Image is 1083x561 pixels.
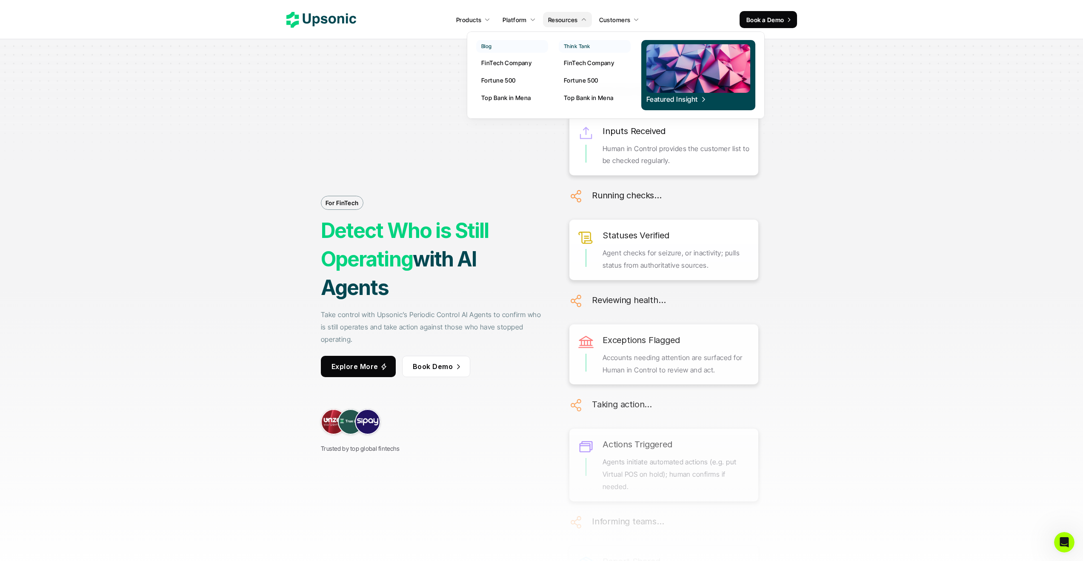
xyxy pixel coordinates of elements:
p: Fortune 500 [481,76,516,85]
h6: Taking action… [592,397,652,412]
strong: Detect Who is Still Operating [321,218,493,272]
p: Top Bank in Mena [564,93,614,102]
a: Featured Insight [641,40,755,110]
p: Platform [503,15,526,24]
a: Top Bank in Mena [559,90,631,105]
p: Book Demo [412,361,452,373]
p: Fortune 500 [564,76,598,85]
a: Fortune 500 [559,72,631,88]
p: Agents initiate automated actions (e.g. put Virtual POS on hold); human confirms if needed. [603,456,750,492]
h6: Actions Triggered [603,437,672,452]
p: Take control with Upsonic’s Periodic Control AI Agents to confirm who is still operates and take ... [321,309,545,345]
a: Products [451,12,495,27]
p: FinTech Company [481,58,531,67]
p: Blog [481,43,492,49]
a: Top Bank in Mena [476,90,548,105]
p: For FinTech [326,198,359,207]
h6: Inputs Received [603,124,666,138]
h6: Exceptions Flagged [603,333,680,347]
a: Book Demo [402,356,470,377]
p: FinTech Company [564,58,614,67]
a: FinTech Company [559,55,631,70]
a: FinTech Company [476,55,548,70]
a: Fortune 500 [476,72,548,88]
p: Trusted by top global fintechs [321,443,400,454]
iframe: Intercom live chat [1054,532,1074,552]
span: Featured Insight [646,95,707,103]
h6: Reviewing health… [592,293,666,307]
p: Think Tank [564,43,590,49]
h6: Informing teams… [592,514,664,529]
h6: Statuses Verified [603,228,669,243]
a: Explore More [321,356,396,377]
p: Explore More [331,361,378,373]
p: Featured Insight [646,98,698,100]
p: Book a Demo [746,15,784,24]
p: Top Bank in Mena [481,93,531,102]
h6: Running checks… [592,188,662,203]
p: Products [456,15,481,24]
p: Human in Control provides the customer list to be checked regularly. [603,143,750,167]
p: Resources [548,15,578,24]
p: Agent checks for seizure, or inactivity; pulls status from authoritative sources. [603,247,750,272]
p: Accounts needing attention are surfaced for Human in Control to review and act. [603,352,750,376]
strong: with AI Agents [321,246,480,300]
p: Customers [599,15,631,24]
